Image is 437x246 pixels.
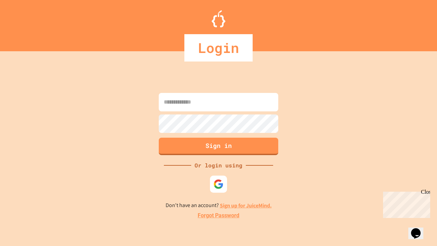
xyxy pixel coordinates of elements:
button: Sign in [159,138,278,155]
div: Login [184,34,253,61]
a: Sign up for JuiceMind. [220,202,272,209]
a: Forgot Password [198,211,239,220]
img: Logo.svg [212,10,225,27]
div: Or login using [191,161,246,169]
iframe: chat widget [408,219,430,239]
iframe: chat widget [380,189,430,218]
img: google-icon.svg [213,179,224,189]
p: Don't have an account? [166,201,272,210]
div: Chat with us now!Close [3,3,47,43]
